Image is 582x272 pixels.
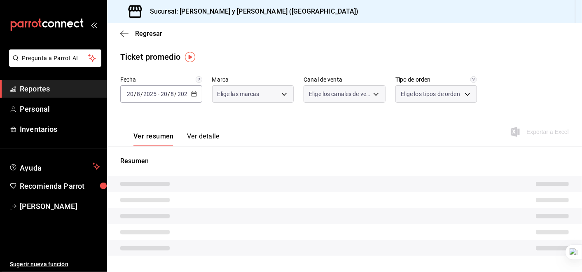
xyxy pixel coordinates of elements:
[196,76,202,83] svg: Información delimitada a máximo 62 días.
[140,91,143,97] span: /
[120,51,180,63] div: Ticket promedio
[304,77,386,83] label: Canal de venta
[171,91,175,97] input: --
[20,83,100,94] span: Reportes
[91,21,97,28] button: open_drawer_menu
[120,156,569,166] p: Resumen
[395,77,477,83] label: Tipo de orden
[470,76,477,83] svg: Todas las órdenes contabilizan 1 comensal a excepción de órdenes de mesa con comensales obligator...
[187,132,220,146] button: Ver detalle
[212,77,294,83] label: Marca
[309,90,370,98] span: Elige los canales de venta
[185,52,195,62] img: Tooltip marker
[134,91,136,97] span: /
[136,91,140,97] input: --
[135,30,162,38] span: Regresar
[120,30,162,38] button: Regresar
[10,260,100,269] span: Sugerir nueva función
[177,91,191,97] input: ----
[143,91,157,97] input: ----
[20,181,100,192] span: Recomienda Parrot
[20,124,100,135] span: Inventarios
[20,103,100,115] span: Personal
[175,91,177,97] span: /
[9,49,101,67] button: Pregunta a Parrot AI
[22,54,89,63] span: Pregunta a Parrot AI
[126,91,134,97] input: --
[168,91,170,97] span: /
[217,90,259,98] span: Elige las marcas
[133,132,220,146] div: navigation tabs
[120,77,202,83] label: Fecha
[20,162,89,171] span: Ayuda
[160,91,168,97] input: --
[158,91,159,97] span: -
[133,132,174,146] button: Ver resumen
[143,7,359,16] h3: Sucursal: [PERSON_NAME] y [PERSON_NAME] ([GEOGRAPHIC_DATA])
[6,60,101,68] a: Pregunta a Parrot AI
[401,90,460,98] span: Elige los tipos de orden
[20,201,100,212] span: [PERSON_NAME]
